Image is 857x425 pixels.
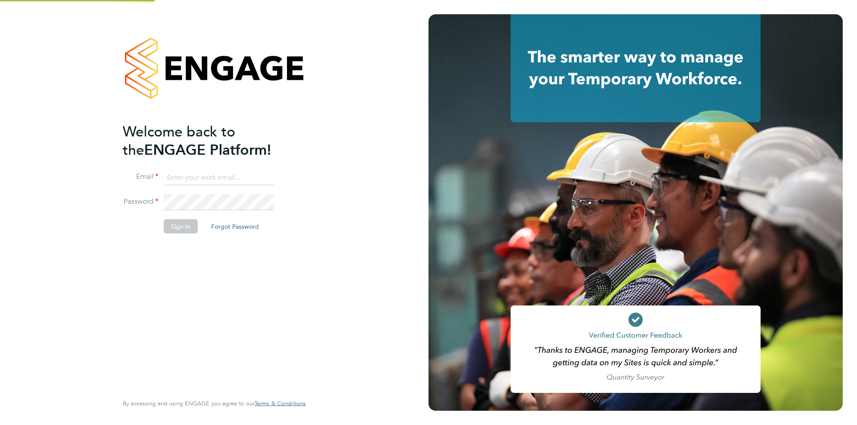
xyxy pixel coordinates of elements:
a: Terms & Conditions [254,400,306,407]
input: Enter your work email... [164,169,274,186]
button: Sign In [164,219,198,234]
label: Email [123,172,158,182]
span: Welcome back to the [123,123,235,158]
h2: ENGAGE Platform! [123,122,297,159]
label: Password [123,197,158,206]
span: By accessing and using ENGAGE you agree to our [123,400,306,407]
button: Forgot Password [204,219,266,234]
